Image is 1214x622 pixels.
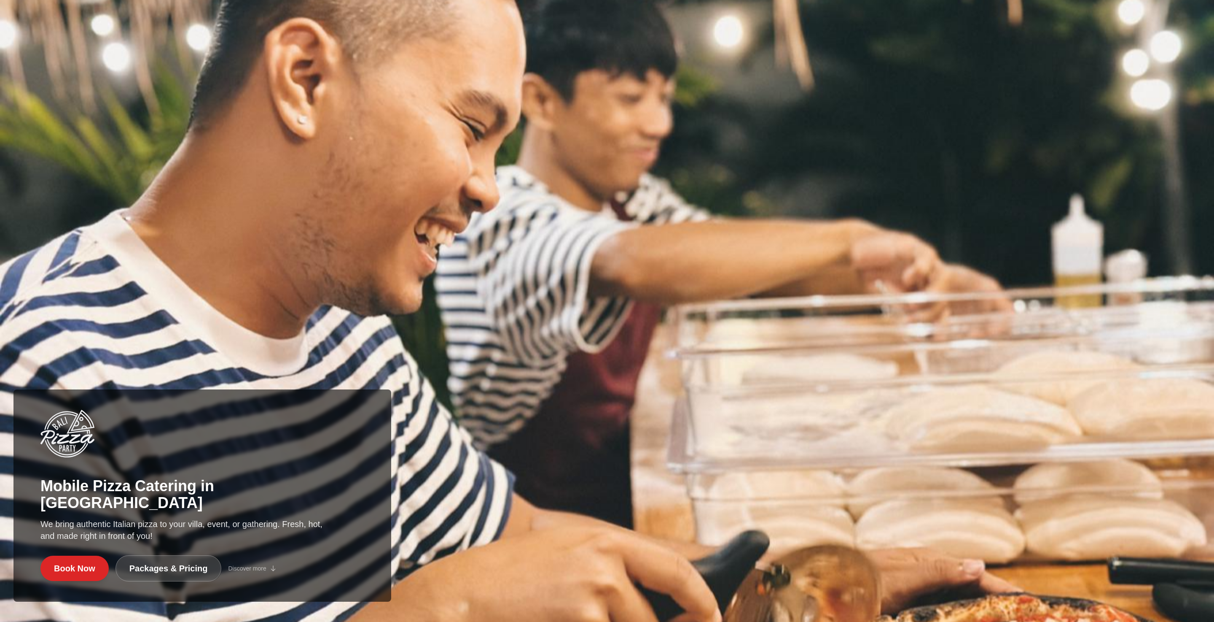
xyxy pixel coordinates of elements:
span: Discover more [228,564,266,573]
img: Bali Pizza Party Logo - Mobile Pizza Catering in Bali [40,410,94,457]
h1: Mobile Pizza Catering in [GEOGRAPHIC_DATA] [40,478,364,511]
p: We bring authentic Italian pizza to your villa, event, or gathering. Fresh, hot, and made right i... [40,518,324,542]
a: Book Now [40,556,109,581]
a: Packages & Pricing [115,555,222,581]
